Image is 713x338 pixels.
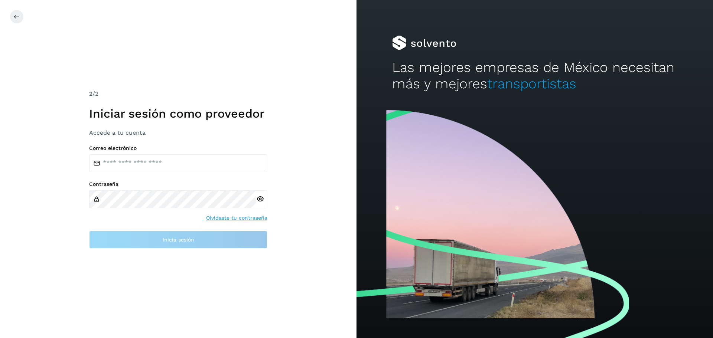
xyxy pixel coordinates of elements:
span: 2 [89,90,92,97]
span: Inicia sesión [163,237,194,242]
button: Inicia sesión [89,231,267,249]
div: /2 [89,89,267,98]
span: transportistas [487,76,576,92]
h1: Iniciar sesión como proveedor [89,106,267,121]
a: Olvidaste tu contraseña [206,214,267,222]
h2: Las mejores empresas de México necesitan más y mejores [392,59,677,92]
h3: Accede a tu cuenta [89,129,267,136]
label: Contraseña [89,181,267,187]
label: Correo electrónico [89,145,267,151]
